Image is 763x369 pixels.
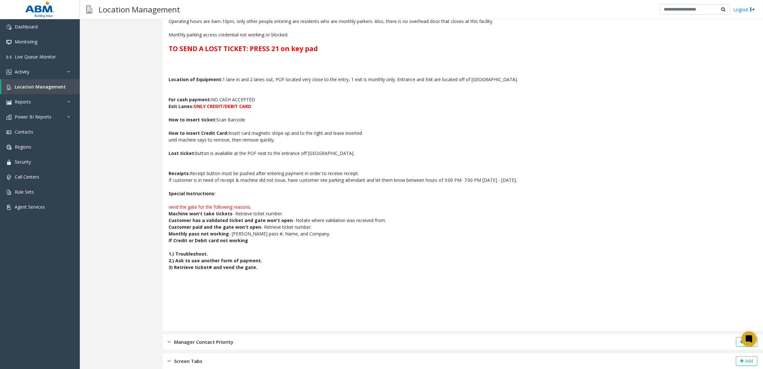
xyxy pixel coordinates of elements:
[169,170,190,176] b: Receipts:
[169,96,211,103] b: For cash payment:
[733,6,755,13] a: Logout
[174,357,202,365] span: Screen Tabs
[193,103,251,109] font: ONLY CREDIT/DEBIT CARD
[169,44,318,53] b: TO SEND A LOST TICKET: PRESS 21 on key pad
[169,231,229,237] b: Monthly pass not working
[6,115,11,120] img: 'icon'
[15,99,31,105] span: Reports
[169,150,195,156] b: Lost ticket:
[169,264,257,270] b: 3) Retrieve ticket# and vend the gate.
[15,39,37,45] span: Monitoring
[169,224,261,230] b: Customer paid and the gate won't open
[15,174,39,180] span: Call Centers
[6,130,11,135] img: 'icon'
[169,217,293,223] b: Customer has a validated ticket and gate won't open
[174,338,233,346] span: Manager Contact Priority
[15,159,31,165] span: Security
[168,338,171,346] img: closed
[169,190,215,196] b: Special Instructions:
[169,31,757,38] p: Monthly parking access credential not working or blocked.
[169,76,757,83] p: 1 lane in and 2 lanes out, POF located very close to the entry, 1 exit is monthly only. Entrance ...
[15,129,33,135] span: Contacts
[86,2,92,17] img: pageIcon
[6,85,11,90] img: 'icon'
[169,204,251,210] font: vend the gate for the following reasons.
[6,70,11,75] img: 'icon'
[169,177,757,183] p: If customer is in need of receipt & machine did not issue, have customer see parking attendant an...
[169,136,757,143] p: until machine says to remove, then remove quickly.
[169,76,223,82] b: Location of Equipment:
[6,40,11,45] img: 'icon'
[95,2,183,17] h3: Location Management
[750,6,755,13] img: logout
[6,55,11,60] img: 'icon'
[168,357,171,365] img: closed
[736,356,757,366] button: Add
[169,130,228,136] b: How to insert Credit Card:
[6,175,11,180] img: 'icon'
[169,230,757,237] p: - [PERSON_NAME] pass #, Name, and Company.
[169,116,757,123] p: Scan Barcode
[15,189,34,195] span: Rule Sets
[1,79,80,94] a: Location Management
[169,18,757,25] p: Operating hours are 6am-10pm, only other people entering are residents who are monthly parkers. A...
[15,54,56,60] span: Live Queue Monitor
[15,24,38,30] span: Dashboard
[6,205,11,210] img: 'icon'
[169,258,262,264] b: 2.) Ask to use another form of payment.
[169,211,232,217] b: Machine won't take tickets
[169,117,216,123] b: How to insert ticket:
[169,130,757,136] p: Insert card magnetic stripe up and to the right and leave inserted
[169,103,251,109] b: Exit Lanes:
[15,144,31,150] span: Regions
[6,100,11,105] img: 'icon'
[190,170,359,176] span: Receipt button must be pushed after entering payment in order to receive receipt.
[169,217,757,224] p: - Notate where validation was received from.
[736,337,757,347] button: Add
[15,114,51,120] span: Power BI Reports
[169,251,208,257] b: 1.) Troubleshoot.
[6,160,11,165] img: 'icon'
[195,150,354,156] span: button is available at the POF next to the entrance off [GEOGRAPHIC_DATA].
[15,204,45,210] span: Agent Services
[169,224,757,230] p: - Retrieve ticket number.
[169,210,757,217] p: - Retrieve ticket number.
[6,145,11,150] img: 'icon'
[169,96,757,103] p: NO CASH ACCEPTED
[15,84,66,90] span: Location Management
[169,237,248,243] b: If Credit or Debit card not working
[15,69,29,75] span: Activity
[6,190,11,195] img: 'icon'
[6,25,11,30] img: 'icon'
